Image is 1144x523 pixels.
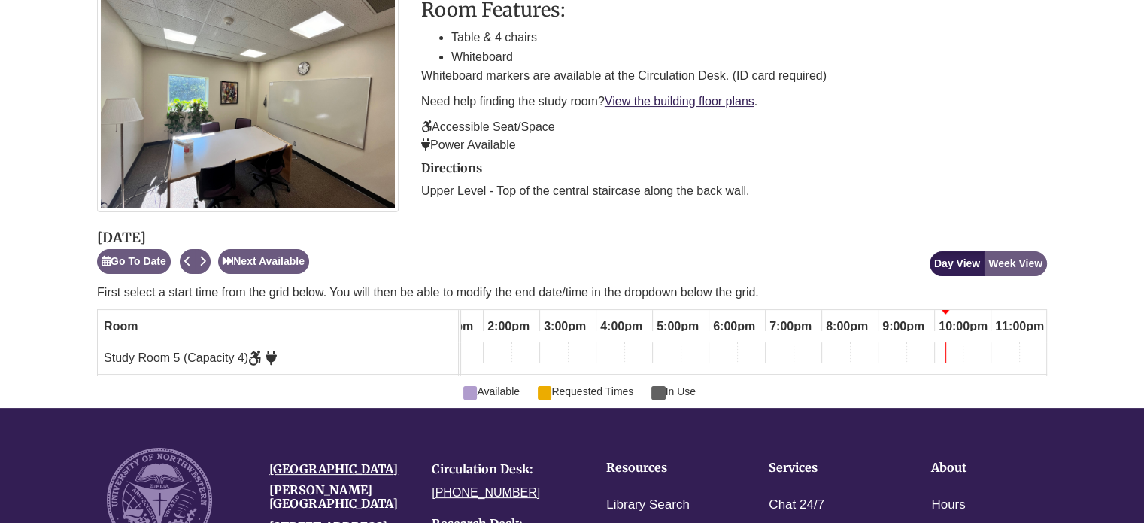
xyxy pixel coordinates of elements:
h4: Circulation Desk: [432,463,572,476]
span: 9:00pm [878,314,928,339]
h4: Resources [606,461,722,475]
span: Room [104,320,138,333]
button: Next [195,249,211,274]
button: Next Available [218,249,309,274]
p: Upper Level - Top of the central staircase along the back wall. [421,182,1047,200]
p: First select a start time from the grid below. You will then be able to modify the end date/time ... [97,284,1047,302]
span: 7:00pm [766,314,815,339]
h2: [DATE] [97,230,309,245]
button: Day View [930,251,985,276]
button: Week View [984,251,1047,276]
span: Requested Times [538,383,633,400]
a: Library Search [606,494,690,516]
span: 8:00pm [822,314,872,339]
span: 3:00pm [540,314,590,339]
div: directions [421,162,1047,201]
li: Whiteboard [451,47,1047,67]
span: In Use [651,383,696,400]
span: 2:00pm [484,314,533,339]
span: 5:00pm [653,314,702,339]
a: Hours [931,494,965,516]
span: 4:00pm [596,314,646,339]
button: Go To Date [97,249,171,274]
p: Need help finding the study room? . [421,93,1047,111]
a: View the building floor plans [605,95,754,108]
a: [PHONE_NUMBER] [432,486,540,499]
span: Study Room 5 (Capacity 4) [104,351,277,364]
p: Accessible Seat/Space Power Available [421,118,1047,154]
p: Whiteboard markers are available at the Circulation Desk. (ID card required) [421,67,1047,85]
li: Table & 4 chairs [451,28,1047,47]
h4: [PERSON_NAME][GEOGRAPHIC_DATA] [269,484,409,510]
span: 11:00pm [991,314,1048,339]
span: 10:00pm [935,314,991,339]
a: Chat 24/7 [769,494,824,516]
span: 6:00pm [709,314,759,339]
button: Previous [180,249,196,274]
h4: Services [769,461,885,475]
span: Available [463,383,520,400]
h4: About [931,461,1047,475]
h2: Directions [421,162,1047,175]
a: [GEOGRAPHIC_DATA] [269,461,398,476]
